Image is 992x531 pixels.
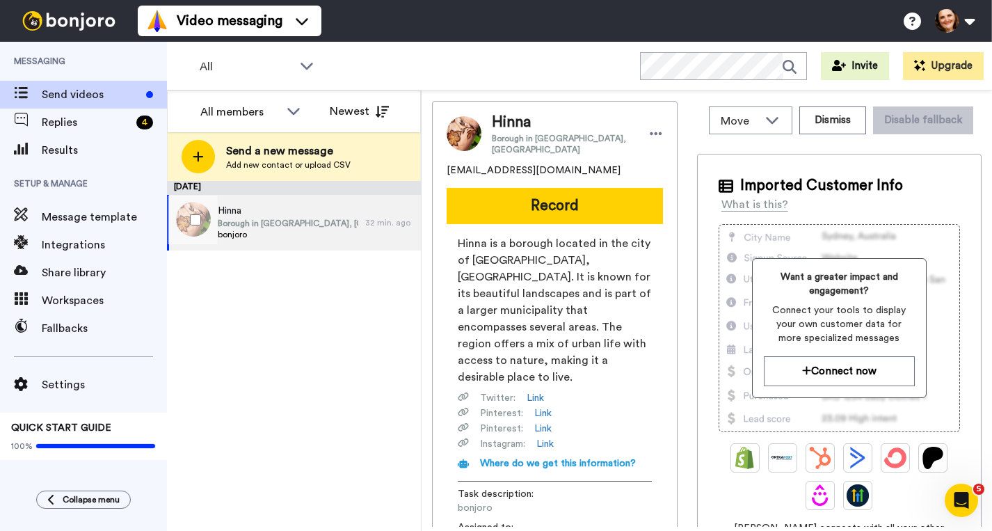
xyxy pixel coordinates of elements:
[146,10,168,32] img: vm-color.svg
[42,377,167,393] span: Settings
[945,484,978,517] iframe: Intercom live chat
[200,104,280,120] div: All members
[799,106,866,134] button: Dismiss
[42,237,167,253] span: Integrations
[365,217,414,228] div: 32 min. ago
[218,204,358,218] span: Hinna
[11,441,33,452] span: 100%
[226,143,351,159] span: Send a new message
[136,116,153,129] div: 4
[492,112,636,133] span: Hinna
[536,437,554,451] a: Link
[873,106,973,134] button: Disable fallback
[764,356,915,386] button: Connect now
[42,142,167,159] span: Results
[884,447,906,469] img: ConvertKit
[218,218,358,229] span: Borough in [GEOGRAPHIC_DATA], [GEOGRAPHIC_DATA]
[721,196,788,213] div: What is this?
[42,292,167,309] span: Workspaces
[36,491,131,509] button: Collapse menu
[847,484,869,507] img: GoHighLevel
[226,159,351,171] span: Add new contact or upload CSV
[764,270,915,298] span: Want a greater impact and engagement?
[42,86,141,103] span: Send videos
[764,303,915,345] span: Connect your tools to display your own customer data for more specialized messages
[480,406,523,420] span: Pinterest :
[447,188,663,224] button: Record
[319,97,399,125] button: Newest
[458,487,555,501] span: Task description :
[42,264,167,281] span: Share library
[480,437,525,451] span: Instagram :
[809,484,831,507] img: Drip
[534,422,552,436] a: Link
[527,391,544,405] a: Link
[721,113,758,129] span: Move
[447,116,481,151] img: Image of Hinna
[847,447,869,469] img: ActiveCampaign
[480,459,636,468] span: Where do we get this information?
[734,447,756,469] img: Shopify
[458,501,590,515] span: bonjoro
[218,229,358,240] span: bonjoro
[63,494,120,505] span: Collapse menu
[42,114,131,131] span: Replies
[771,447,794,469] img: Ontraport
[821,52,889,80] button: Invite
[973,484,984,495] span: 5
[480,391,515,405] span: Twitter :
[534,406,552,420] a: Link
[922,447,944,469] img: Patreon
[903,52,984,80] button: Upgrade
[480,422,523,436] span: Pinterest :
[177,11,282,31] span: Video messaging
[42,320,167,337] span: Fallbacks
[42,209,167,225] span: Message template
[740,175,903,196] span: Imported Customer Info
[167,181,421,195] div: [DATE]
[200,58,293,75] span: All
[11,423,111,433] span: QUICK START GUIDE
[809,447,831,469] img: Hubspot
[447,164,621,177] span: [EMAIL_ADDRESS][DOMAIN_NAME]
[17,11,121,31] img: bj-logo-header-white.svg
[458,235,652,386] span: Hinna is a borough located in the city of [GEOGRAPHIC_DATA], [GEOGRAPHIC_DATA]. It is known for i...
[492,133,636,155] span: Borough in [GEOGRAPHIC_DATA], [GEOGRAPHIC_DATA]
